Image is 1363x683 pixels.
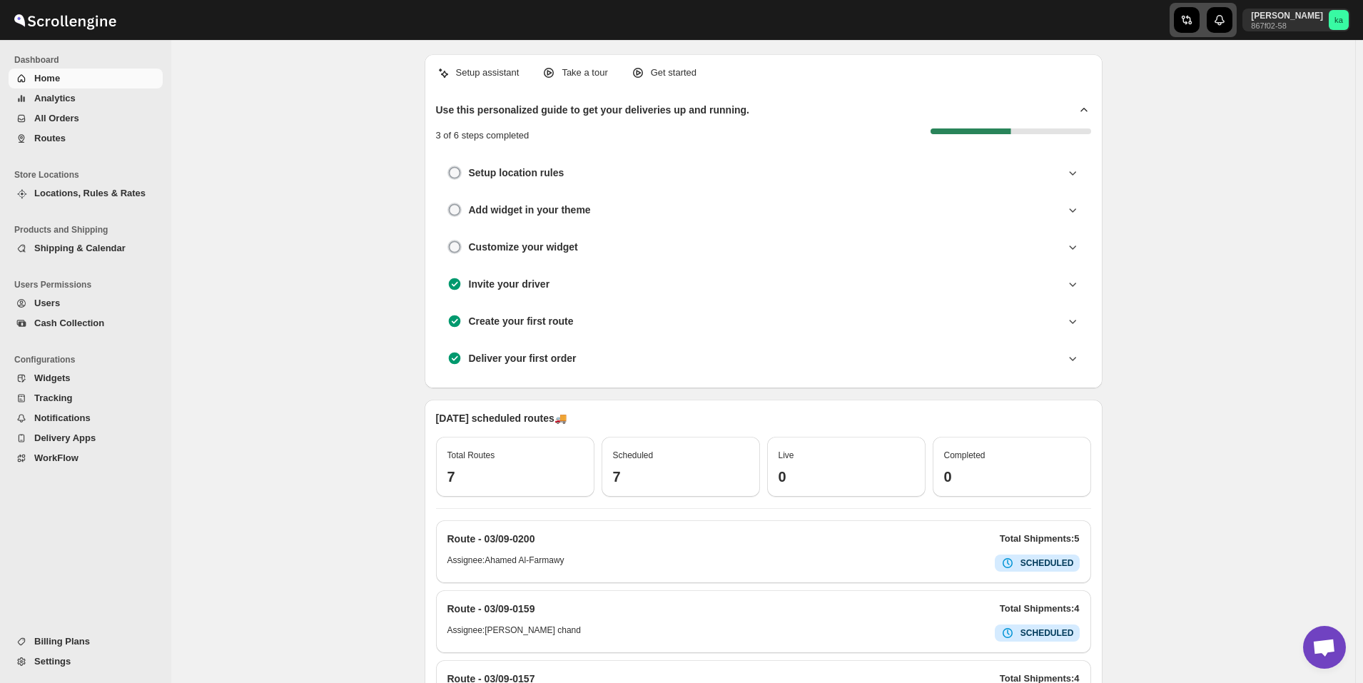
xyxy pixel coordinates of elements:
[11,2,118,38] img: ScrollEngine
[34,636,90,647] span: Billing Plans
[447,602,535,616] h2: Route - 03/09-0159
[9,238,163,258] button: Shipping & Calendar
[1242,9,1350,31] button: User menu
[469,166,564,180] h3: Setup location rules
[9,408,163,428] button: Notifications
[9,108,163,128] button: All Orders
[1251,10,1323,21] p: [PERSON_NAME]
[1334,16,1344,24] text: ka
[9,293,163,313] button: Users
[9,368,163,388] button: Widgets
[9,448,163,468] button: WorkFlow
[9,128,163,148] button: Routes
[613,468,749,485] h3: 7
[1020,558,1074,568] b: SCHEDULED
[14,169,164,181] span: Store Locations
[436,103,750,117] h2: Use this personalized guide to get your deliveries up and running.
[9,88,163,108] button: Analytics
[9,652,163,672] button: Settings
[34,243,126,253] span: Shipping & Calendar
[562,66,607,80] p: Take a tour
[14,354,164,365] span: Configurations
[14,279,164,290] span: Users Permissions
[34,93,76,103] span: Analytics
[469,314,574,328] h3: Create your first route
[34,113,79,123] span: All Orders
[469,203,591,217] h3: Add widget in your theme
[436,128,530,143] p: 3 of 6 steps completed
[1251,21,1323,30] p: 867f02-58
[9,69,163,88] button: Home
[14,224,164,236] span: Products and Shipping
[447,468,583,485] h3: 7
[779,468,914,485] h3: 0
[436,411,1091,425] p: [DATE] scheduled routes 🚚
[613,450,654,460] span: Scheduled
[447,555,564,572] h6: Assignee: Ahamed Al-Farmawy
[1329,10,1349,30] span: khaled alrashidi
[9,388,163,408] button: Tracking
[1000,602,1080,616] p: Total Shipments: 4
[34,298,60,308] span: Users
[469,277,550,291] h3: Invite your driver
[34,318,104,328] span: Cash Collection
[34,73,60,84] span: Home
[1020,628,1074,638] b: SCHEDULED
[14,54,164,66] span: Dashboard
[34,373,70,383] span: Widgets
[34,188,146,198] span: Locations, Rules & Rates
[1000,532,1080,546] p: Total Shipments: 5
[9,428,163,448] button: Delivery Apps
[34,656,71,667] span: Settings
[447,450,495,460] span: Total Routes
[34,413,91,423] span: Notifications
[651,66,696,80] p: Get started
[779,450,794,460] span: Live
[456,66,520,80] p: Setup assistant
[34,133,66,143] span: Routes
[469,351,577,365] h3: Deliver your first order
[1303,626,1346,669] a: Open chat
[34,432,96,443] span: Delivery Apps
[447,532,535,546] h2: Route - 03/09-0200
[34,452,78,463] span: WorkFlow
[9,632,163,652] button: Billing Plans
[944,450,985,460] span: Completed
[9,313,163,333] button: Cash Collection
[9,183,163,203] button: Locations, Rules & Rates
[34,393,72,403] span: Tracking
[469,240,578,254] h3: Customize your widget
[944,468,1080,485] h3: 0
[447,624,581,642] h6: Assignee: [PERSON_NAME] chand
